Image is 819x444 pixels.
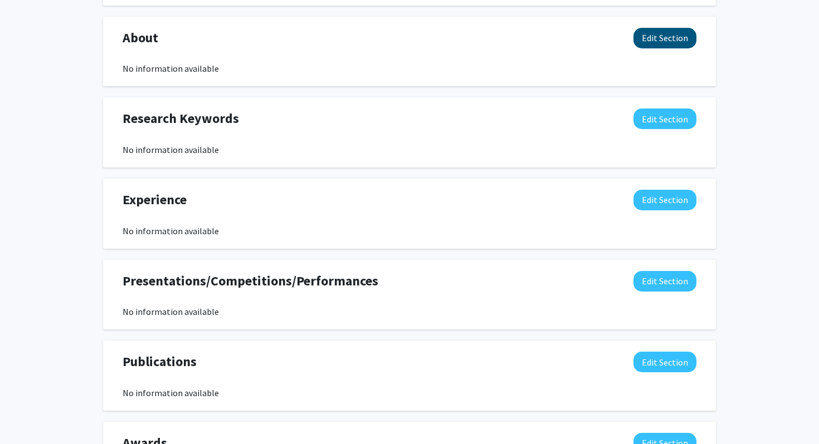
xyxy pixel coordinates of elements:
button: Edit About [633,28,696,48]
button: Edit Experience [633,190,696,210]
iframe: Chat [8,394,47,436]
div: No information available [123,386,696,399]
button: Edit Publications [633,352,696,372]
span: Experience [123,190,187,210]
div: No information available [123,143,696,156]
span: Presentations/Competitions/Performances [123,271,378,291]
span: About [123,28,158,48]
span: Publications [123,352,197,372]
div: No information available [123,305,696,318]
button: Edit Research Keywords [633,108,696,129]
div: No information available [123,224,696,238]
span: Research Keywords [123,108,239,129]
button: Edit Presentations/Competitions/Performances [633,271,696,292]
div: No information available [123,62,696,75]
